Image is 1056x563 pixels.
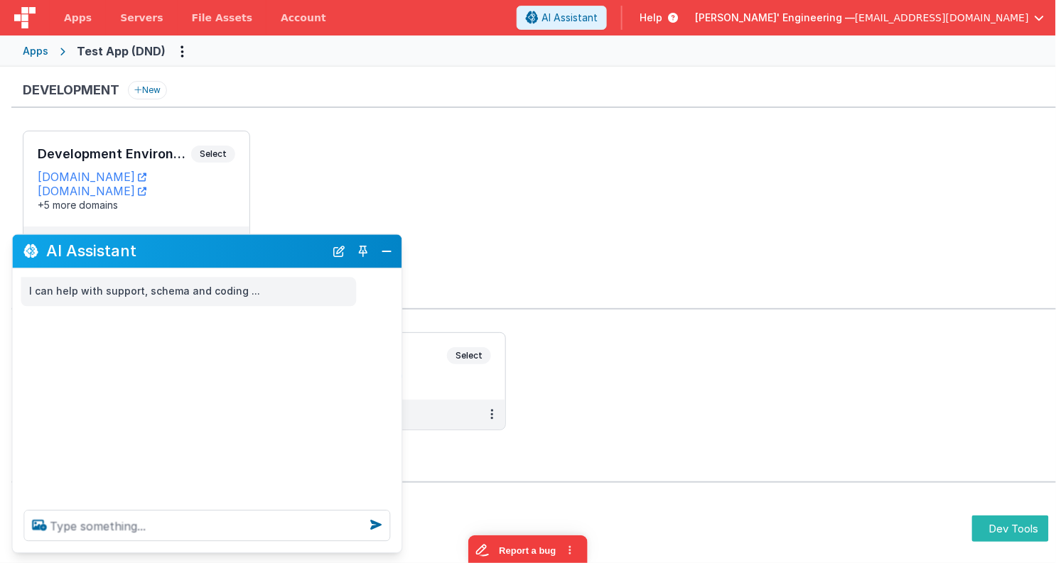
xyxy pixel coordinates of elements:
h2: AI Assistant [47,243,325,260]
span: [PERSON_NAME]' Engineering — [695,11,855,25]
button: Close [378,241,397,261]
button: [PERSON_NAME]' Engineering — [EMAIL_ADDRESS][DOMAIN_NAME] [695,11,1045,25]
span: File Assets [192,11,253,25]
span: Apps [64,11,92,25]
span: Select [447,347,491,364]
span: Servers [120,11,163,25]
h3: Development [23,83,119,97]
button: AI Assistant [517,6,607,30]
span: Select [191,146,235,163]
div: Apps [23,44,48,58]
span: Help [640,11,662,25]
button: New [128,81,167,99]
a: [DOMAIN_NAME] [38,170,146,184]
button: Options [171,40,194,62]
div: Test App (DND) [77,43,166,60]
h3: Development Environment [38,147,191,161]
span: AI Assistant [542,11,598,25]
a: [DOMAIN_NAME] [38,184,146,198]
p: I can help with support, schema and coding ... [30,283,348,301]
button: Dev Tools [972,515,1049,542]
button: New Chat [330,241,350,261]
button: Toggle Pin [354,241,374,261]
span: [EMAIL_ADDRESS][DOMAIN_NAME] [855,11,1029,25]
div: +5 more domains [38,198,235,212]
